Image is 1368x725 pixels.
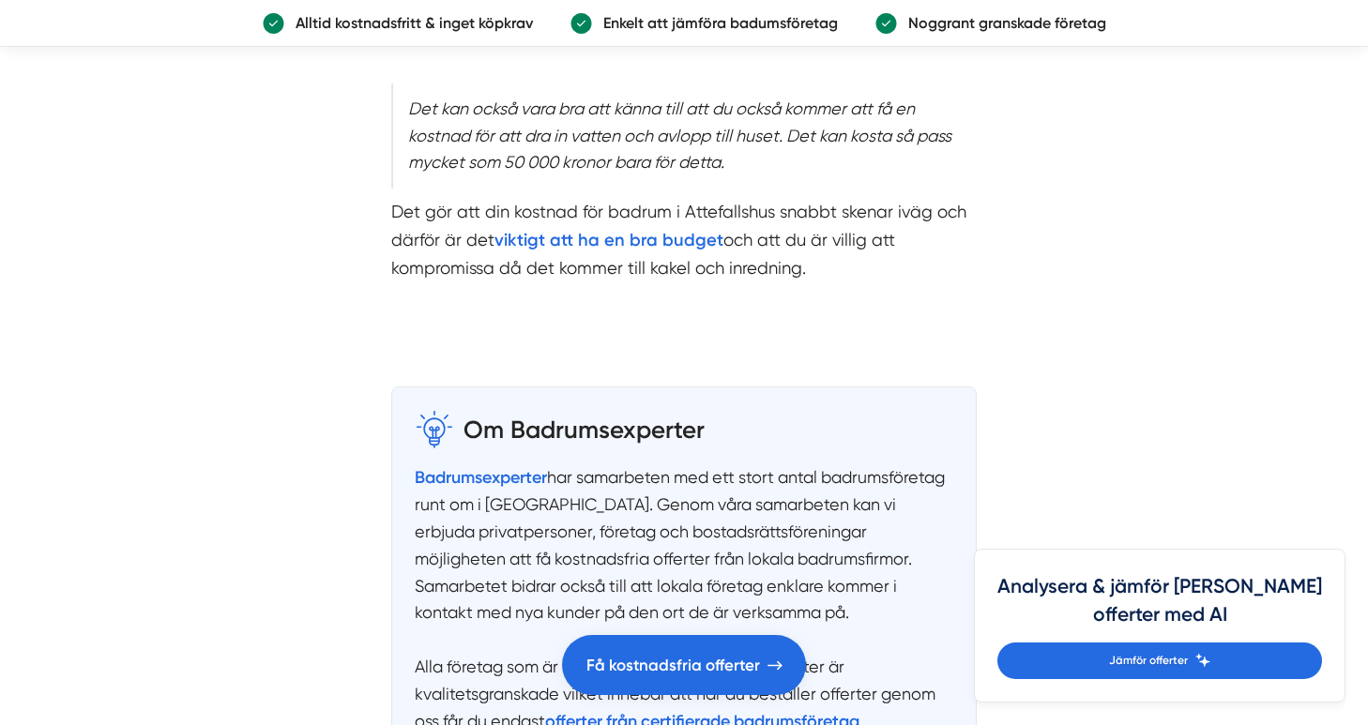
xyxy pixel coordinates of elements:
[415,467,547,488] strong: Badrumsexperter
[464,410,705,447] h3: Om Badrumsexperter
[897,11,1106,35] p: Noggrant granskade företag
[391,198,977,282] p: Det gör att din kostnad för badrum i Attefallshus snabbt skenar iväg och därför är det och att du...
[562,635,806,695] a: Få kostnadsfria offerter
[415,467,547,487] a: Badrumsexperter
[997,572,1322,642] h4: Analysera & jämför [PERSON_NAME] offerter med AI
[586,653,760,678] span: Få kostnadsfria offerter
[592,11,838,35] p: Enkelt att jämföra badumsföretag
[284,11,533,35] p: Alltid kostnadsfritt & inget köpkrav
[494,230,723,249] a: viktigt att ha en bra budget
[391,83,977,189] blockquote: Det kan också vara bra att känna till att du också kommer att få en kostnad för att dra in vatten...
[997,642,1322,679] a: Jämför offerter
[1109,652,1188,670] span: Jämför offerter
